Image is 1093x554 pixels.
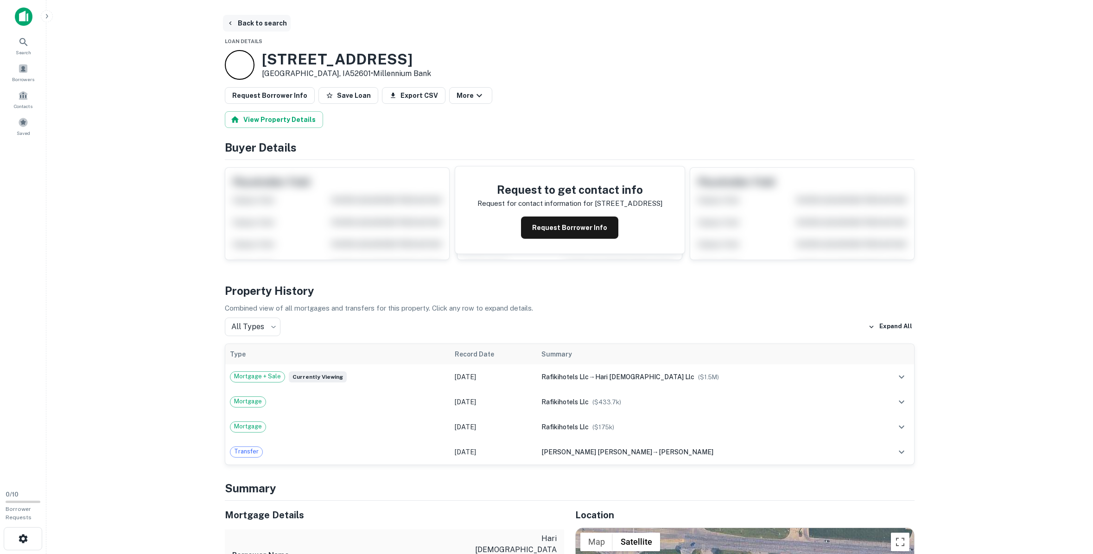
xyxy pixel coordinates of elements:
span: rafikihotels llc [541,423,589,431]
div: All Types [225,318,280,336]
p: Request for contact information for [477,198,593,209]
button: expand row [894,444,909,460]
button: Show street map [580,533,613,551]
span: Saved [17,129,30,137]
span: Mortgage + Sale [230,372,285,381]
a: Contacts [3,87,44,112]
span: Search [16,49,31,56]
img: capitalize-icon.png [15,7,32,26]
span: hari [DEMOGRAPHIC_DATA] llc [595,373,694,381]
button: Show satellite imagery [613,533,660,551]
h5: Mortgage Details [225,508,564,522]
a: Saved [3,114,44,139]
button: Request Borrower Info [225,87,315,104]
span: ($ 1.5M ) [698,374,719,381]
iframe: Chat Widget [1047,480,1093,524]
td: [DATE] [450,364,537,389]
span: [PERSON_NAME] [659,448,713,456]
span: ($ 433.7k ) [592,399,621,406]
h5: Location [575,508,915,522]
h4: Summary [225,480,915,497]
span: rafikihotels llc [541,398,589,406]
span: Loan Details [225,38,262,44]
button: Request Borrower Info [521,217,618,239]
th: Summary [537,344,870,364]
h4: Property History [225,282,915,299]
span: [PERSON_NAME] [PERSON_NAME] [541,448,652,456]
a: Millennium Bank [373,69,431,78]
button: expand row [894,369,909,385]
button: expand row [894,419,909,435]
h3: [STREET_ADDRESS] [262,51,431,68]
span: 0 / 10 [6,491,19,498]
div: → [541,447,865,457]
th: Type [225,344,450,364]
h4: Request to get contact info [477,181,662,198]
td: [DATE] [450,414,537,439]
button: View Property Details [225,111,323,128]
button: More [449,87,492,104]
h4: Buyer Details [225,139,915,156]
span: Currently viewing [289,371,347,382]
button: Toggle fullscreen view [891,533,909,551]
button: expand row [894,394,909,410]
span: Mortgage [230,397,266,406]
td: [DATE] [450,389,537,414]
span: Borrowers [12,76,34,83]
p: [STREET_ADDRESS] [595,198,662,209]
button: Save Loan [318,87,378,104]
button: Back to search [223,15,291,32]
span: ($ 175k ) [592,424,614,431]
p: Combined view of all mortgages and transfers for this property. Click any row to expand details. [225,303,915,314]
span: Mortgage [230,422,266,431]
button: Export CSV [382,87,445,104]
span: rafikihotels llc [541,373,589,381]
a: Search [3,33,44,58]
a: Borrowers [3,60,44,85]
div: → [541,372,865,382]
button: Expand All [866,320,915,334]
span: Borrower Requests [6,506,32,521]
span: Contacts [14,102,32,110]
p: [GEOGRAPHIC_DATA], IA52601 • [262,68,431,79]
td: [DATE] [450,439,537,465]
th: Record Date [450,344,537,364]
span: Transfer [230,447,262,456]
